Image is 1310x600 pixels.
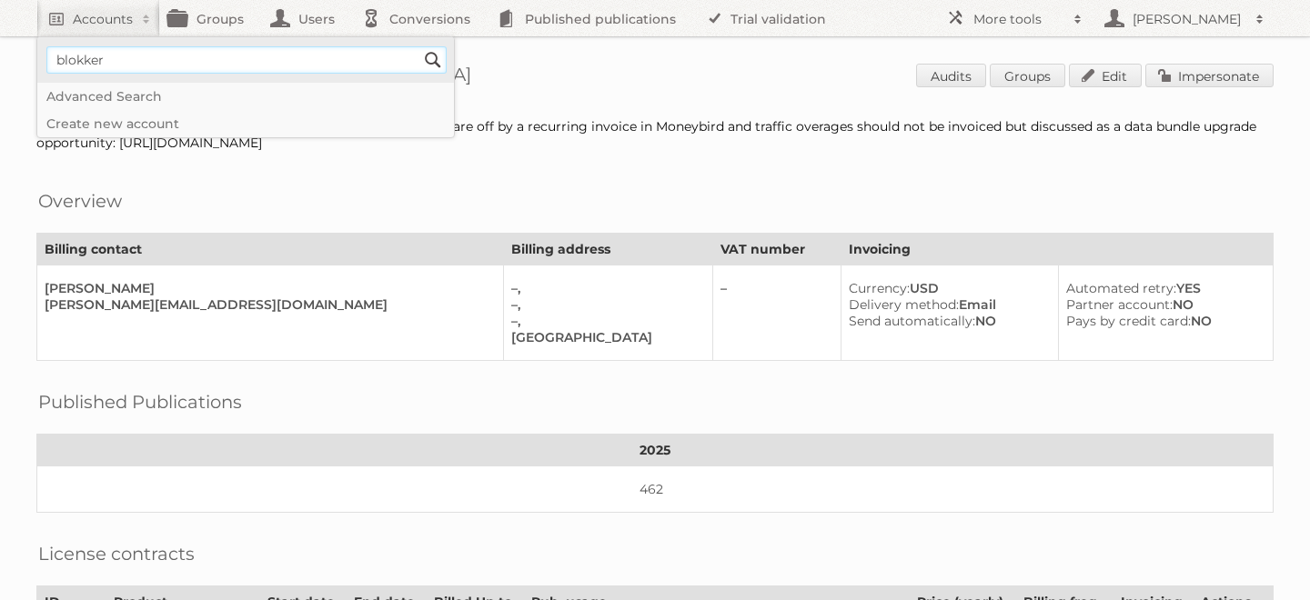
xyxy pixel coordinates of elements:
[841,234,1273,265] th: Invoicing
[973,10,1064,28] h2: More tools
[713,265,841,361] td: –
[849,296,1043,313] div: Email
[1145,64,1274,87] a: Impersonate
[1128,10,1246,28] h2: [PERSON_NAME]
[990,64,1065,87] a: Groups
[1066,280,1176,296] span: Automated retry:
[38,388,242,415] h2: Published Publications
[511,280,698,296] div: –,
[73,10,133,28] h2: Accounts
[849,280,910,296] span: Currency:
[916,64,986,87] a: Audits
[849,313,1043,329] div: NO
[37,435,1274,466] th: 2025
[37,83,454,110] a: Advanced Search
[511,329,698,345] div: [GEOGRAPHIC_DATA]
[36,64,1274,91] h1: Account 89226: Cencosud [GEOGRAPHIC_DATA]
[1066,313,1191,329] span: Pays by credit card:
[37,234,504,265] th: Billing contact
[38,187,122,215] h2: Overview
[504,234,713,265] th: Billing address
[849,296,959,313] span: Delivery method:
[1066,296,1258,313] div: NO
[38,540,195,567] h2: License contracts
[37,110,454,137] a: Create new account
[713,234,841,265] th: VAT number
[419,46,447,74] input: Search
[1066,296,1173,313] span: Partner account:
[1066,313,1258,329] div: NO
[511,313,698,329] div: –,
[1069,64,1142,87] a: Edit
[45,280,489,296] div: [PERSON_NAME]
[849,280,1043,296] div: USD
[36,118,1274,151] div: [Contract 112755] Auto-billing is disabled because billing is taken care off by a recurring invoi...
[45,296,489,313] div: [PERSON_NAME][EMAIL_ADDRESS][DOMAIN_NAME]
[1066,280,1258,296] div: YES
[511,296,698,313] div: –,
[37,466,1274,513] td: 462
[849,313,975,329] span: Send automatically:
